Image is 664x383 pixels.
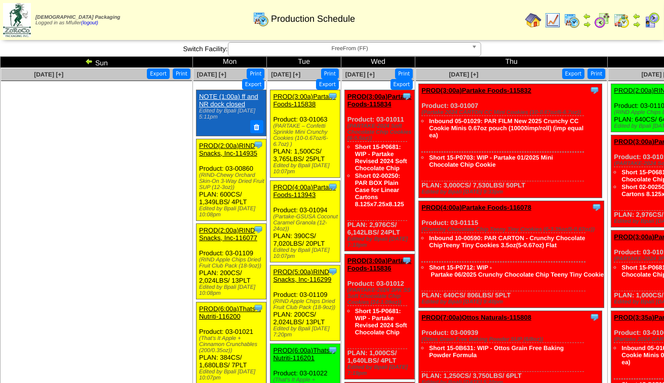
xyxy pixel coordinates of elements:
[355,172,404,208] a: Short 02-00250: PAR BOX Plain Case for Linear Cartons 8.125x7.25x8.125
[564,12,580,28] img: calendarprod.gif
[328,182,338,192] img: Tooltip
[199,172,266,190] div: (RIND-Chewy Orchard Skin-On 3-Way Dried Fruit SUP (12-3oz))
[247,68,264,79] button: Print
[34,71,63,78] a: [DATE] [+]
[1,57,193,68] td: Sun
[421,87,531,94] a: PROD(3:00a)Partake Foods-115832
[429,154,553,168] a: Short 15-P0703: WIP - Partake 01/2025 Mini Chocolate Chip Cookie
[583,20,591,28] img: arrowright.gif
[633,20,641,28] img: arrowright.gif
[347,364,414,376] div: Edited by Bpali [DATE] 7:19pm
[232,43,467,55] span: FreeFrom (FF)
[273,163,340,175] div: Edited by Bpali [DATE] 10:07pm
[355,143,407,172] a: Short 15-P0681: WIP - Partake Revised 2024 Soft Chocolate Chip
[402,91,412,101] img: Tooltip
[347,93,411,108] a: PROD(3:00a)Partake Foods-115834
[197,139,266,220] div: Product: 03-00860 PLAN: 600CS / 1,349LBS / 4PLT
[633,12,641,20] img: arrowleft.gif
[199,108,263,120] div: Edited by Bpali [DATE] 5:11pm
[588,68,605,79] button: Print
[197,71,226,78] a: [DATE] [+]
[193,57,267,68] td: Mon
[421,204,531,211] a: PROD(4:00a)Partake Foods-116078
[590,85,600,95] img: Tooltip
[253,11,269,27] img: calendarprod.gif
[419,84,602,198] div: Product: 03-01007 PLAN: 3,000CS / 7,530LBS / 50PLT
[562,68,585,79] button: Export
[347,123,414,141] div: (PARTAKE-2024 Soft Chocolate Chip Cookies (6-5.5oz))
[421,226,604,233] div: (Crunchy Chocolate Chip Teeny Tiny Cookies (6-3.35oz/5-0.67oz))
[429,235,585,249] a: Inbound 10-00590: PAR CARTON - Crunchy Chocolate ChipTeeny Tiny Cookies 3.5oz(5-0.67oz) Flat
[583,12,591,20] img: arrowleft.gif
[35,15,120,26] span: Logged in as Mfuller
[199,93,258,108] a: NOTE (1:00a) ff and NR dock closed
[355,308,407,336] a: Short 15-P0681: WIP - Partake Revised 2024 Soft Chocolate Chip
[321,68,339,79] button: Print
[421,109,602,116] div: (Partake 2024 CARTON CC Mini Cookies (10-0.67oz/6-6.7oz))
[35,15,120,20] span: [DEMOGRAPHIC_DATA] Packaging
[273,183,336,199] a: PROD(4:00a)Partake Foods-113943
[316,79,339,90] button: Export
[390,79,413,90] button: Export
[199,257,266,269] div: (RIND Apple Chips Dried Fruit Club Pack (18-9oz))
[328,91,338,101] img: Tooltip
[271,14,355,24] span: Production Schedule
[344,254,414,379] div: Product: 03-01012 PLAN: 1,000CS / 1,640LBS / 4PLT
[273,247,340,259] div: Edited by Bpali [DATE] 10:07pm
[250,120,263,133] button: Delete Note
[199,142,257,157] a: PROD(2:00a)RIND Snacks, Inc-114935
[328,345,338,355] img: Tooltip
[199,305,261,320] a: PROD(6:00a)Thats It Nutriti-116200
[544,12,561,28] img: line_graph.gif
[328,266,338,277] img: Tooltip
[199,369,266,381] div: Edited by Bpali [DATE] 10:07pm
[273,298,340,311] div: (RIND Apple Chips Dried Fruit Club Pack (18-9oz))
[421,299,604,305] div: Edited by Bpali [DATE] 9:40pm
[242,79,265,90] button: Export
[429,344,564,359] a: Short 15-0B631: WIP - Ottos Grain Free Baking Powder Formula
[3,3,31,37] img: zoroco-logo-small.webp
[199,335,266,354] div: (That's It Apple + Cinnamon Crunchables (200/0.35oz))
[147,68,170,79] button: Export
[267,57,341,68] td: Tue
[273,123,340,147] div: (PARTAKE – Confetti Sprinkle Mini Crunchy Cookies (10-0.67oz/6-6.7oz) )
[429,118,583,139] a: Inbound 05-01029: PAR FILM New 2025 Crunchy CC Cookie Minis 0.67oz pouch (10000imp/roll) (imp equ...
[270,265,340,341] div: Product: 03-01109 PLAN: 200CS / 2,024LBS / 13PLT
[590,312,600,322] img: Tooltip
[85,57,93,65] img: arrowleft.gif
[270,181,340,262] div: Product: 03-01094 PLAN: 390CS / 7,020LBS / 20PLT
[395,68,413,79] button: Print
[199,206,266,218] div: Edited by Bpali [DATE] 10:08pm
[197,223,266,299] div: Product: 03-01109 PLAN: 200CS / 2,024LBS / 13PLT
[253,303,263,313] img: Tooltip
[273,326,340,338] div: Edited by Bpali [DATE] 7:20pm
[402,255,412,265] img: Tooltip
[449,71,479,78] a: [DATE] [+]
[594,12,610,28] img: calendarblend.gif
[415,57,608,68] td: Thu
[273,347,335,362] a: PROD(6:00a)Thats It Nutriti-116201
[273,214,340,232] div: (Partake-GSUSA Coconut Caramel Granola (12-24oz))
[421,189,602,195] div: Edited by Bpali [DATE] 9:33pm
[270,90,340,178] div: Product: 03-01063 PLAN: 1,500CS / 3,765LBS / 25PLT
[347,287,414,305] div: (PARTAKE-2024 3PK SS Soft Chocolate Chip Cookies (24-1.09oz))
[347,236,414,248] div: Edited by Bpali [DATE] 7:19pm
[344,90,414,251] div: Product: 03-01011 PLAN: 2,976CS / 6,142LBS / 24PLT
[199,284,266,296] div: Edited by Bpali [DATE] 10:08pm
[613,12,630,28] img: calendarinout.gif
[271,71,300,78] a: [DATE] [+]
[644,12,660,28] img: calendarcustomer.gif
[592,202,602,212] img: Tooltip
[421,336,602,342] div: (Ottos Grain Free Baking Powder SUP (6/8oz))
[273,93,336,108] a: PROD(3:00a)Partake Foods-115838
[345,71,375,78] a: [DATE] [+]
[253,224,263,235] img: Tooltip
[525,12,541,28] img: home.gif
[199,226,257,242] a: PROD(2:00a)RIND Snacks, Inc-116077
[429,264,604,278] a: Short 15-P0712: WIP ‐ Partake 06/2025 Crunchy Chocolate Chip Teeny Tiny Cookie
